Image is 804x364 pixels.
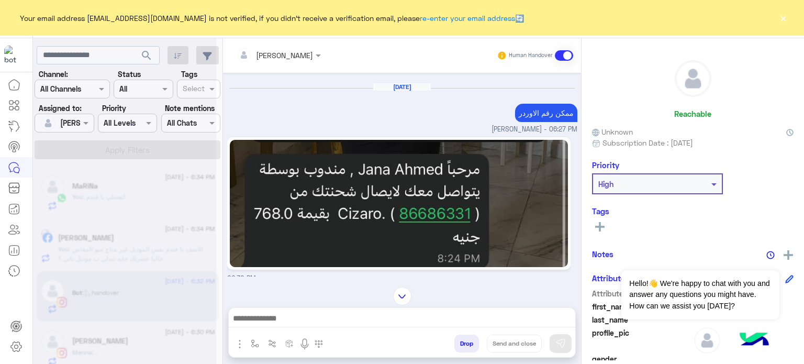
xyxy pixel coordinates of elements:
h6: [DATE] [373,83,431,91]
img: Trigger scenario [268,339,276,348]
h6: Priority [592,160,619,170]
img: hulul-logo.png [736,322,773,359]
button: select flow [247,335,264,352]
button: Send and close [487,335,542,352]
a: re-enter your email address [420,14,515,23]
span: Unknown [592,126,633,137]
p: 9/9/2025, 6:27 PM [515,104,577,122]
span: profile_pic [592,327,692,351]
span: Your email address [EMAIL_ADDRESS][DOMAIN_NAME] is not verified, if you didn't receive a verifica... [20,13,524,24]
button: × [778,13,788,23]
div: loading... [115,116,133,134]
span: last_name [592,314,692,325]
span: 06:30 PM [227,274,256,282]
h6: Attributes [592,273,629,283]
img: scroll [393,287,411,305]
span: Attribute Name [592,288,692,299]
img: select flow [251,339,259,348]
div: Select [181,83,205,96]
span: first_name [592,301,692,312]
img: make a call [315,340,323,348]
img: defaultAdmin.png [694,327,720,354]
img: send attachment [233,338,246,350]
h6: Notes [592,249,613,259]
button: Trigger scenario [264,335,281,352]
button: create order [281,335,298,352]
img: create order [285,339,294,348]
img: defaultAdmin.png [675,61,711,96]
img: send message [555,338,566,349]
span: [PERSON_NAME] - 06:27 PM [492,125,577,135]
span: Subscription Date : [DATE] [602,137,693,148]
img: 919860931428189 [4,46,23,64]
h6: Reachable [674,109,711,118]
img: send voice note [298,338,311,350]
h6: Tags [592,206,794,216]
button: Drop [454,335,479,352]
span: Hello!👋 We're happy to chat with you and answer any questions you might have. How can we assist y... [621,270,779,319]
small: Human Handover [509,51,553,60]
img: add [784,250,793,260]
